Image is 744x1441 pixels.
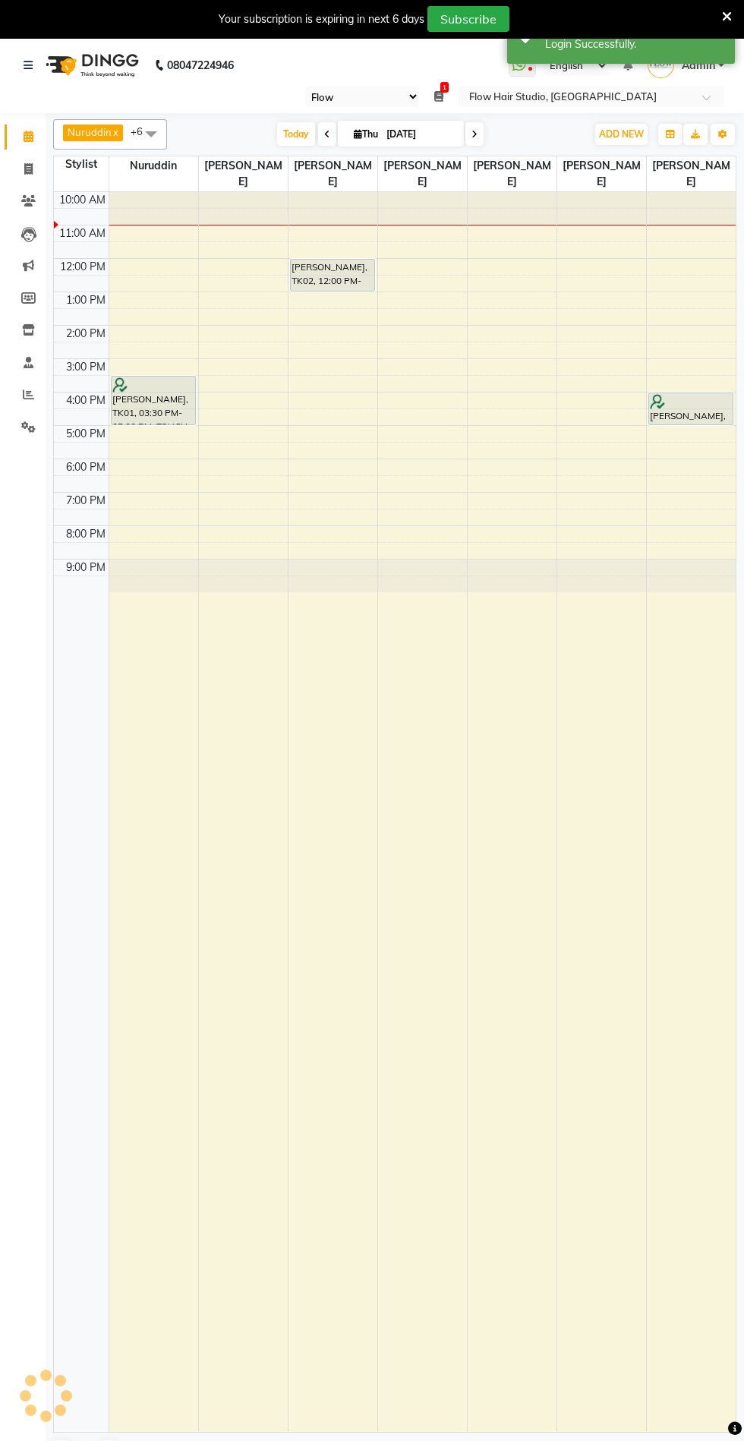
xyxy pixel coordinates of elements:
[350,128,382,140] span: Thu
[57,259,109,275] div: 12:00 PM
[56,192,109,208] div: 10:00 AM
[63,493,109,509] div: 7:00 PM
[63,359,109,375] div: 3:00 PM
[63,426,109,442] div: 5:00 PM
[277,122,315,146] span: Today
[545,36,724,52] div: Login Successfully.
[649,393,733,424] div: [PERSON_NAME], TK01, 04:00 PM-05:00 PM, PEDICURE Classic
[382,123,458,146] input: 2025-09-04
[648,52,674,78] img: Admin
[63,292,109,308] div: 1:00 PM
[167,44,234,87] b: 08047224946
[112,126,118,138] a: x
[109,156,198,175] span: Nuruddin
[56,225,109,241] div: 11:00 AM
[468,156,556,191] span: [PERSON_NAME]
[63,526,109,542] div: 8:00 PM
[557,156,646,191] span: [PERSON_NAME]
[63,326,109,342] div: 2:00 PM
[427,6,509,32] button: Subscribe
[647,156,736,191] span: [PERSON_NAME]
[219,11,424,27] div: Your subscription is expiring in next 6 days
[288,156,377,191] span: [PERSON_NAME]
[39,44,143,87] img: logo
[68,126,112,138] span: Nuruddin
[623,58,632,72] a: 3
[595,124,648,145] button: ADD NEW
[63,560,109,575] div: 9:00 PM
[599,128,644,140] span: ADD NEW
[440,82,449,93] span: 1
[291,260,374,291] div: [PERSON_NAME], TK02, 12:00 PM-01:00 PM, HAIRCUTS (Artist) [DEMOGRAPHIC_DATA]
[682,58,715,74] span: Admin
[63,393,109,408] div: 4:00 PM
[378,156,467,191] span: [PERSON_NAME]
[131,125,154,137] span: +6
[199,156,288,191] span: [PERSON_NAME]
[434,90,443,103] a: 1
[63,459,109,475] div: 6:00 PM
[54,156,109,172] div: Stylist
[112,377,195,424] div: [PERSON_NAME], TK01, 03:30 PM-05:00 PM, TOUCH-UP 2 inches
